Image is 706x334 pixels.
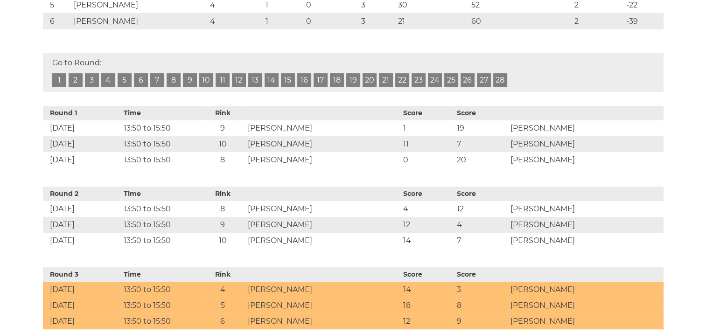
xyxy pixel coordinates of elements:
a: 2 [69,73,83,87]
td: [PERSON_NAME] [508,313,663,329]
a: 9 [183,73,197,87]
td: 20 [454,152,508,168]
td: 7 [454,233,508,249]
td: 6 [200,313,245,329]
a: 24 [428,73,442,87]
td: [PERSON_NAME] [508,136,663,152]
td: 2 [572,13,624,29]
td: 5 [200,298,245,313]
a: 13 [248,73,262,87]
td: [PERSON_NAME] [508,152,663,168]
td: 8 [454,298,508,313]
td: [DATE] [43,152,122,168]
td: 14 [401,282,454,298]
td: 9 [200,120,245,136]
td: [DATE] [43,282,122,298]
td: [DATE] [43,201,122,217]
td: 4 [401,201,454,217]
a: 17 [314,73,328,87]
a: 15 [281,73,295,87]
td: 0 [304,13,359,29]
td: 4 [200,282,245,298]
div: Go to Round: [43,53,664,92]
td: 8 [200,152,245,168]
a: 8 [167,73,181,87]
td: 7 [454,136,508,152]
td: [PERSON_NAME] [245,298,401,313]
td: 1 [263,13,304,29]
td: 13:50 to 15:50 [121,282,200,298]
td: 12 [454,201,508,217]
td: [PERSON_NAME] [245,282,401,298]
a: 3 [85,73,99,87]
td: 13:50 to 15:50 [121,201,200,217]
a: 18 [330,73,344,87]
td: 13:50 to 15:50 [121,136,200,152]
th: Round 3 [43,267,122,282]
a: 28 [493,73,507,87]
td: [PERSON_NAME] [508,120,663,136]
td: [DATE] [43,217,122,233]
td: [DATE] [43,136,122,152]
a: 21 [379,73,393,87]
td: [PERSON_NAME] [245,201,401,217]
td: [PERSON_NAME] [71,13,208,29]
td: [DATE] [43,313,122,329]
th: Score [401,187,454,201]
th: Score [401,267,454,282]
a: 11 [216,73,230,87]
td: 3 [454,282,508,298]
th: Round 2 [43,187,122,201]
th: Round 1 [43,106,122,120]
td: 10 [200,233,245,249]
td: [PERSON_NAME] [508,282,663,298]
a: 20 [363,73,377,87]
td: 13:50 to 15:50 [121,152,200,168]
td: [PERSON_NAME] [245,120,401,136]
td: [PERSON_NAME] [508,233,663,249]
th: Score [401,106,454,120]
td: 4 [454,217,508,233]
td: [PERSON_NAME] [508,201,663,217]
td: [DATE] [43,233,122,249]
td: 60 [468,13,572,29]
a: 5 [118,73,132,87]
a: 12 [232,73,246,87]
th: Rink [200,267,245,282]
td: [PERSON_NAME] [245,152,401,168]
a: 10 [199,73,213,87]
td: [DATE] [43,298,122,313]
td: 10 [200,136,245,152]
td: 1 [401,120,454,136]
td: 0 [401,152,454,168]
td: [PERSON_NAME] [245,313,401,329]
a: 22 [395,73,409,87]
th: Time [121,267,200,282]
a: 19 [346,73,360,87]
td: 21 [396,13,468,29]
td: 12 [401,217,454,233]
td: [PERSON_NAME] [245,217,401,233]
a: 4 [101,73,115,87]
a: 25 [444,73,458,87]
td: 13:50 to 15:50 [121,217,200,233]
a: 14 [265,73,279,87]
a: 6 [134,73,148,87]
a: 16 [297,73,311,87]
td: 8 [200,201,245,217]
td: 9 [454,313,508,329]
th: Score [454,106,508,120]
a: 26 [461,73,475,87]
td: 13:50 to 15:50 [121,233,200,249]
th: Rink [200,106,245,120]
td: 14 [401,233,454,249]
td: 3 [359,13,396,29]
td: 19 [454,120,508,136]
td: 13:50 to 15:50 [121,120,200,136]
td: 11 [401,136,454,152]
td: 13:50 to 15:50 [121,298,200,313]
td: -39 [623,13,663,29]
td: 6 [43,13,71,29]
td: 4 [208,13,263,29]
td: [PERSON_NAME] [245,233,401,249]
